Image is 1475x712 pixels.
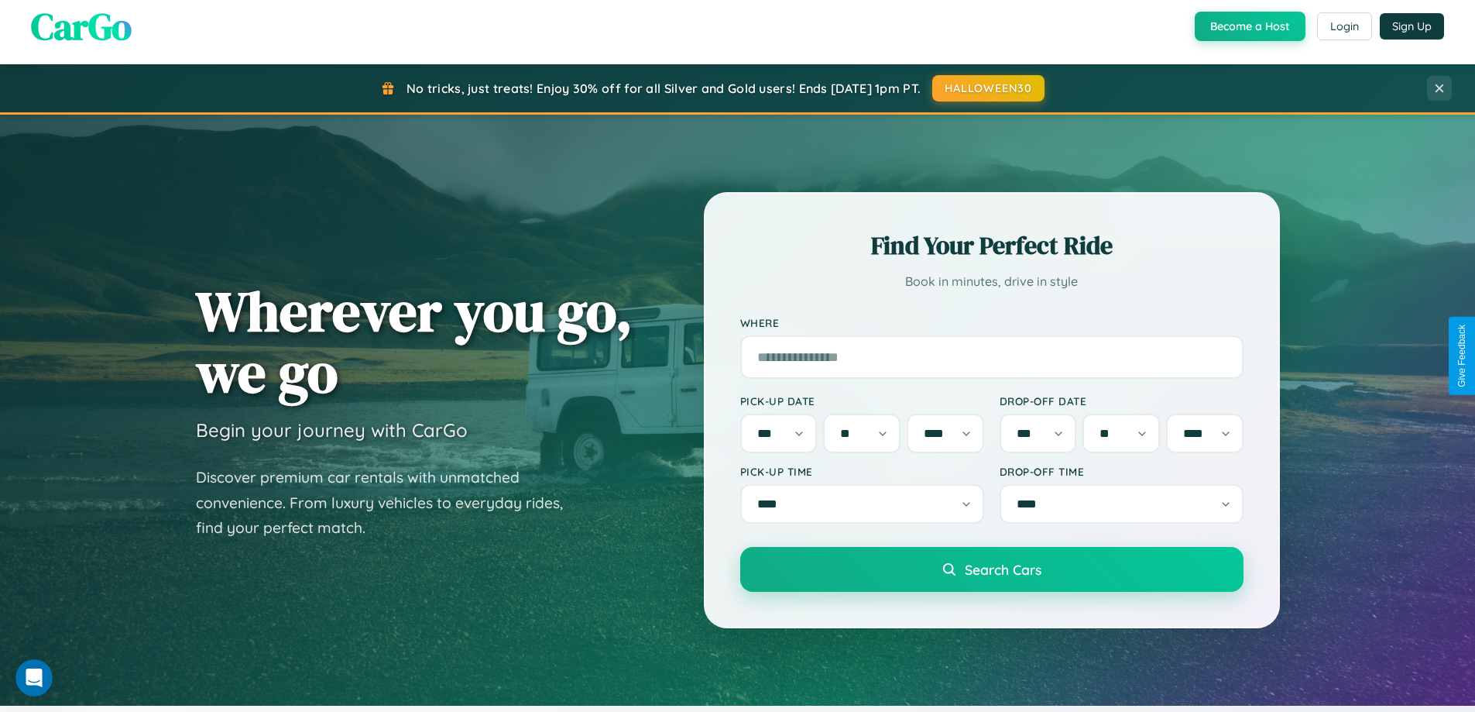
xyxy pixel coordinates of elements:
button: Become a Host [1195,12,1305,41]
h3: Begin your journey with CarGo [196,418,468,442]
label: Drop-off Date [1000,394,1243,408]
label: Pick-up Date [740,394,984,408]
span: CarGo [31,1,132,52]
p: Discover premium car rentals with unmatched convenience. From luxury vehicles to everyday rides, ... [196,465,583,541]
h2: Find Your Perfect Ride [740,229,1243,263]
h1: Wherever you go, we go [196,280,633,403]
p: Book in minutes, drive in style [740,270,1243,293]
label: Where [740,316,1243,329]
button: HALLOWEEN30 [932,75,1045,101]
span: Search Cars [965,561,1041,578]
button: Sign Up [1380,13,1444,40]
label: Pick-up Time [740,465,984,478]
button: Login [1317,12,1372,40]
span: No tricks, just treats! Enjoy 30% off for all Silver and Gold users! Ends [DATE] 1pm PT. [406,81,921,96]
label: Drop-off Time [1000,465,1243,478]
iframe: Intercom live chat [15,659,53,697]
div: Give Feedback [1456,325,1467,387]
button: Search Cars [740,547,1243,592]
